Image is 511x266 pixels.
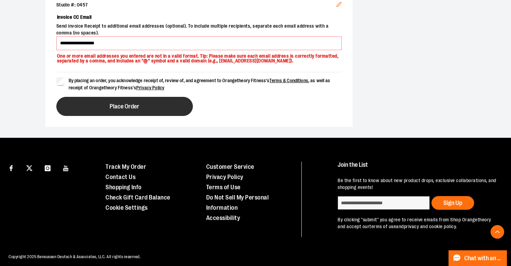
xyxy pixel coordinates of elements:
[206,215,240,221] a: Accessibility
[431,196,474,210] button: Sign Up
[56,11,342,23] label: Invoice CC Email
[404,224,457,229] a: privacy and cookie policy.
[26,165,32,171] img: Twitter
[105,163,146,170] a: Track My Order
[269,78,308,83] a: Terms & Conditions
[206,184,241,191] a: Terms of Use
[105,184,142,191] a: Shopping Info
[338,162,498,174] h4: Join the List
[56,23,342,36] span: Send invoice Receipt to additional email addresses (optional). To include multiple recipients, se...
[60,162,72,174] a: Visit our Youtube page
[338,177,498,191] p: Be the first to know about new product drops, exclusive collaborations, and shopping events!
[56,97,193,116] button: Place Order
[42,162,54,174] a: Visit our Instagram page
[206,194,269,211] a: Do Not Sell My Personal Information
[24,162,36,174] a: Visit our X page
[56,50,342,64] p: One or more email addresses you entered are not in a valid format. Tip: Please make sure each ema...
[69,78,330,90] span: By placing an order, you acknowledge receipt of, review of, and agreement to Orangetheory Fitness...
[449,250,507,266] button: Chat with an Expert
[110,103,139,110] span: Place Order
[338,217,498,230] p: By clicking "submit" you agree to receive emails from Shop Orangetheory and accept our and
[136,85,164,90] a: Privacy Policy
[338,196,430,210] input: enter email
[464,255,503,262] span: Chat with an Expert
[105,194,170,201] a: Check Gift Card Balance
[206,163,254,170] a: Customer Service
[56,2,342,9] div: Studio #: 0457
[491,225,504,239] button: Back To Top
[56,77,65,85] input: By placing an order, you acknowledge receipt of, review of, and agreement to Orangetheory Fitness...
[105,204,148,211] a: Cookie Settings
[369,224,396,229] a: terms of use
[105,174,136,180] a: Contact Us
[206,174,243,180] a: Privacy Policy
[5,162,17,174] a: Visit our Facebook page
[443,199,462,206] span: Sign Up
[9,254,141,259] span: Copyright 2025 Bensussen Deutsch & Associates, LLC. All rights reserved.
